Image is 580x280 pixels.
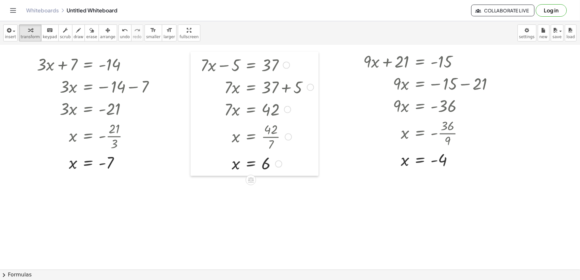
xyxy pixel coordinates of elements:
[99,24,117,41] button: arrange
[60,35,71,39] span: scrub
[150,26,156,34] i: format_size
[551,24,564,41] button: save
[58,24,72,41] button: scrub
[146,35,161,39] span: smaller
[471,5,535,16] button: Collaborate Live
[100,35,116,39] span: arrange
[47,26,53,34] i: keyboard
[178,24,200,41] button: fullscreen
[164,35,175,39] span: larger
[85,24,99,41] button: erase
[118,24,132,41] button: undoundo
[19,24,41,41] button: transform
[180,35,198,39] span: fullscreen
[74,35,84,39] span: draw
[43,35,57,39] span: keypad
[72,24,85,41] button: draw
[120,35,130,39] span: undo
[538,24,550,41] button: new
[86,35,97,39] span: erase
[166,26,172,34] i: format_size
[519,35,535,39] span: settings
[41,24,59,41] button: keyboardkeypad
[540,35,548,39] span: new
[536,4,567,17] button: Log in
[145,24,162,41] button: format_sizesmaller
[134,26,140,34] i: redo
[477,8,529,13] span: Collaborate Live
[565,24,577,41] button: load
[3,24,18,41] button: insert
[567,35,575,39] span: load
[162,24,177,41] button: format_sizelarger
[8,5,18,16] button: Toggle navigation
[246,175,256,185] div: Apply the same math to both sides of the equation
[518,24,537,41] button: settings
[5,35,16,39] span: insert
[131,24,143,41] button: redoredo
[21,35,40,39] span: transform
[122,26,128,34] i: undo
[26,7,59,14] a: Whiteboards
[553,35,562,39] span: save
[133,35,142,39] span: redo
